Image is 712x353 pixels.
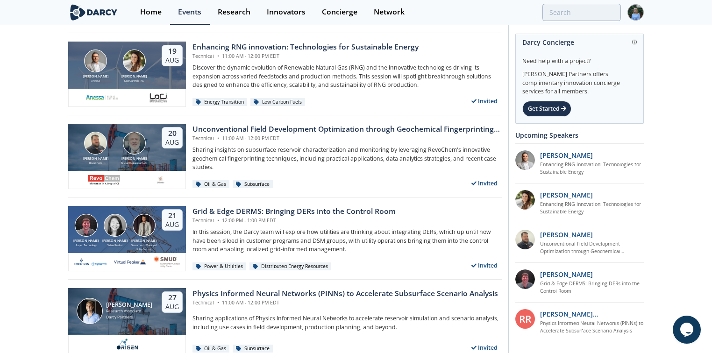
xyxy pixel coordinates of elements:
p: [PERSON_NAME] [540,150,593,160]
div: Events [178,8,201,16]
div: Energy Transition [192,98,247,106]
div: Oil & Gas [192,180,229,189]
img: virtual-peaker.com.png [114,256,146,268]
div: Subsurface [233,180,273,189]
span: • [215,135,221,141]
a: Unconventional Field Development Optimization through Geochemical Fingerprinting Technology [540,240,644,255]
div: Aug [165,56,179,64]
img: 551440aa-d0f4-4a32-b6e2-e91f2a0781fe [85,92,118,103]
div: Darcy Concierge [522,34,637,50]
div: Physics Informed Neural Networks (PINNs) to Accelerate Subsurface Scenario Analysis [192,288,498,299]
div: Need help with a project? [522,50,637,65]
div: Oil & Gas [192,345,229,353]
div: Subsurface [233,345,273,353]
p: [PERSON_NAME] [540,190,593,200]
div: Loci Controls Inc. [120,79,149,83]
img: Amir Akbari [84,49,107,72]
div: Unconventional Field Development Optimization through Geochemical Fingerprinting Technology [192,124,502,135]
div: RevoChem [81,161,110,165]
div: [PERSON_NAME] [106,302,152,308]
div: 21 [165,211,179,220]
iframe: chat widget [673,316,703,344]
img: Profile [627,4,644,21]
img: Juan Mayol [77,298,103,324]
input: Advanced Search [542,4,621,21]
div: [PERSON_NAME] [81,156,110,162]
div: Grid & Edge DERMS: Bringing DERs into the Control Room [192,206,396,217]
div: [PERSON_NAME] [100,239,129,244]
div: Power & Utilities [192,262,246,271]
img: Smud.org.png [153,256,180,268]
div: 27 [165,293,179,303]
a: Amir Akbari [PERSON_NAME] Anessa Nicole Neff [PERSON_NAME] Loci Controls Inc. 19 Aug Enhancing RN... [68,42,502,107]
div: Enhancing RNG innovation: Technologies for Sustainable Energy [192,42,419,53]
div: Aspen Technology [71,243,100,247]
a: Enhancing RNG innovation: Technologies for Sustainable Energy [540,201,644,216]
div: Home [140,8,162,16]
span: • [215,53,221,59]
div: Invited [468,95,502,107]
img: logo-wide.svg [68,4,119,21]
div: [PERSON_NAME] [81,74,110,79]
p: Sharing applications of Physics Informed Neural Networks to accelerate reservoir simulation and s... [192,314,502,332]
img: Yevgeniy Postnov [133,214,156,237]
img: origen.ai.png [114,339,141,350]
img: Brenda Chew [104,214,127,237]
div: Invited [468,177,502,189]
div: [PERSON_NAME] [71,239,100,244]
a: Bob Aylsworth [PERSON_NAME] RevoChem John Sinclair [PERSON_NAME] Sinclair Exploration LLC 20 Aug ... [68,124,502,189]
div: Technical 11:00 AM - 12:00 PM EDT [192,135,502,142]
div: Distributed Energy Resources [249,262,331,271]
span: • [215,217,221,224]
img: Nicole Neff [123,49,146,72]
div: Upcoming Speakers [515,127,644,143]
p: Discover the dynamic evolution of Renewable Natural Gas (RNG) and the innovative technologies dri... [192,64,502,89]
img: 737ad19b-6c50-4cdf-92c7-29f5966a019e [515,190,535,210]
span: • [215,299,221,306]
div: 20 [165,129,179,138]
div: Innovators [267,8,306,16]
img: information.svg [632,40,637,45]
div: [PERSON_NAME] [120,74,149,79]
div: Invited [468,260,502,271]
div: Research Associate [106,308,152,314]
div: [PERSON_NAME] [120,156,149,162]
img: 2k2ez1SvSiOh3gKHmcgF [515,230,535,249]
img: John Sinclair [123,132,146,155]
div: Low Carbon Fuels [250,98,305,106]
p: [PERSON_NAME] [540,230,593,240]
a: Physics Informed Neural Networks (PINNs) to Accelerate Subsurface Scenario Analysis [540,320,644,335]
div: Darcy Partners [106,314,152,320]
p: In this session, the Darcy team will explore how utilities are thinking about integrating DERs, w... [192,228,502,254]
div: Sacramento Municipal Utility District. [129,243,158,251]
a: Jonathan Curtis [PERSON_NAME] Aspen Technology Brenda Chew [PERSON_NAME] Virtual Peaker Yevgeniy ... [68,206,502,271]
img: Jonathan Curtis [75,214,98,237]
div: Network [374,8,405,16]
div: Aug [165,138,179,147]
div: Research [218,8,250,16]
a: Enhancing RNG innovation: Technologies for Sustainable Energy [540,161,644,176]
div: Get Started [522,101,571,117]
div: [PERSON_NAME] [129,239,158,244]
img: Bob Aylsworth [84,132,107,155]
p: Sharing insights on subsurface reservoir characterization and monitoring by leveraging RevoChem's... [192,146,502,171]
div: Technical 11:00 AM - 12:00 PM EDT [192,53,419,60]
div: [PERSON_NAME] Partners offers complimentary innovation concierge services for all members. [522,65,637,96]
p: [PERSON_NAME] [PERSON_NAME] [540,309,644,319]
a: Grid & Edge DERMS: Bringing DERs into the Control Room [540,280,644,295]
img: 2b793097-40cf-4f6d-9bc3-4321a642668f [148,92,169,103]
div: Aug [165,303,179,311]
img: 1fdb2308-3d70-46db-bc64-f6eabefcce4d [515,150,535,170]
div: Anessa [81,79,110,83]
div: Technical 11:00 AM - 12:00 PM EDT [192,299,498,307]
div: Aug [165,220,179,229]
img: cb84fb6c-3603-43a1-87e3-48fd23fb317a [74,256,107,268]
p: [PERSON_NAME] [540,269,593,279]
div: 19 [165,47,179,56]
div: Concierge [322,8,357,16]
div: RR [515,309,535,329]
img: accc9a8e-a9c1-4d58-ae37-132228efcf55 [515,269,535,289]
div: Virtual Peaker [100,243,129,247]
img: ovintiv.com.png [155,174,167,185]
img: revochem.com.png [88,174,121,185]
